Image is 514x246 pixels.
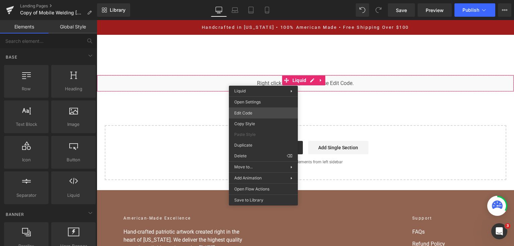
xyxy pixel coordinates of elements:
[110,7,125,13] span: Library
[316,220,391,228] a: Refund Policy
[316,208,391,216] a: FAQs
[234,88,246,93] span: Liquid
[6,156,47,163] span: Icon
[5,211,25,218] span: Banner
[211,3,227,17] a: Desktop
[372,3,385,17] button: Redo
[234,197,292,203] span: Save to Library
[259,3,275,17] a: Mobile
[6,121,47,128] span: Text Block
[234,153,287,159] span: Delete
[243,3,259,17] a: Tablet
[146,121,206,134] a: Explore Blocks
[234,186,292,192] span: Open Flow Actions
[19,140,399,144] p: or Drag & Drop elements from left sidebar
[211,121,272,134] a: Add Single Section
[53,85,94,92] span: Heading
[27,195,154,201] h2: American-Made Excellence
[234,175,290,181] span: Add Animation
[418,3,452,17] a: Preview
[6,192,47,199] span: Separator
[234,164,290,170] span: Move to...
[5,54,18,60] span: Base
[97,3,130,17] a: New Library
[6,85,47,92] span: Row
[505,223,510,229] span: 3
[498,3,511,17] button: More
[426,7,444,14] span: Preview
[20,3,97,9] a: Landing Pages
[53,192,94,199] span: Liquid
[234,142,292,148] span: Duplicate
[234,99,292,105] span: Open Settings
[454,3,495,17] button: Publish
[462,7,479,13] span: Publish
[287,153,292,159] span: ⌫
[396,7,407,14] span: Save
[49,20,97,33] a: Global Style
[234,110,292,116] span: Edit Code
[53,121,94,128] span: Image
[234,121,292,127] span: Copy Style
[234,132,292,138] span: Paste Style
[491,223,507,239] iframe: Intercom live chat
[220,55,229,65] a: Expand / Collapse
[53,156,94,163] span: Button
[227,3,243,17] a: Laptop
[20,10,84,15] span: Copy of Mobile Welding [GEOGRAPHIC_DATA]
[194,55,211,65] span: Liquid
[105,5,312,10] a: Handcrafted in [US_STATE] • 100% American Made • Free Shipping Over $100
[316,195,391,201] h2: Support
[356,3,369,17] button: Undo
[27,208,154,232] p: Hand-crafted patriotic artwork created right in the heart of [US_STATE]. We deliver the highest q...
